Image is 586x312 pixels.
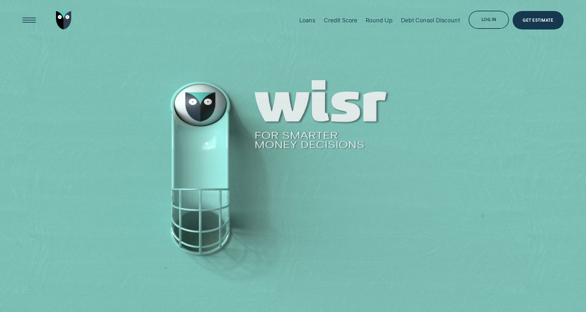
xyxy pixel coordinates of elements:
[324,17,357,24] div: Credit Score
[401,17,460,24] div: Debt Consol Discount
[366,17,393,24] div: Round Up
[469,11,509,29] button: Log in
[56,11,71,29] img: Wisr
[20,11,39,29] button: Open Menu
[513,11,564,29] a: Get Estimate
[299,17,315,24] div: Loans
